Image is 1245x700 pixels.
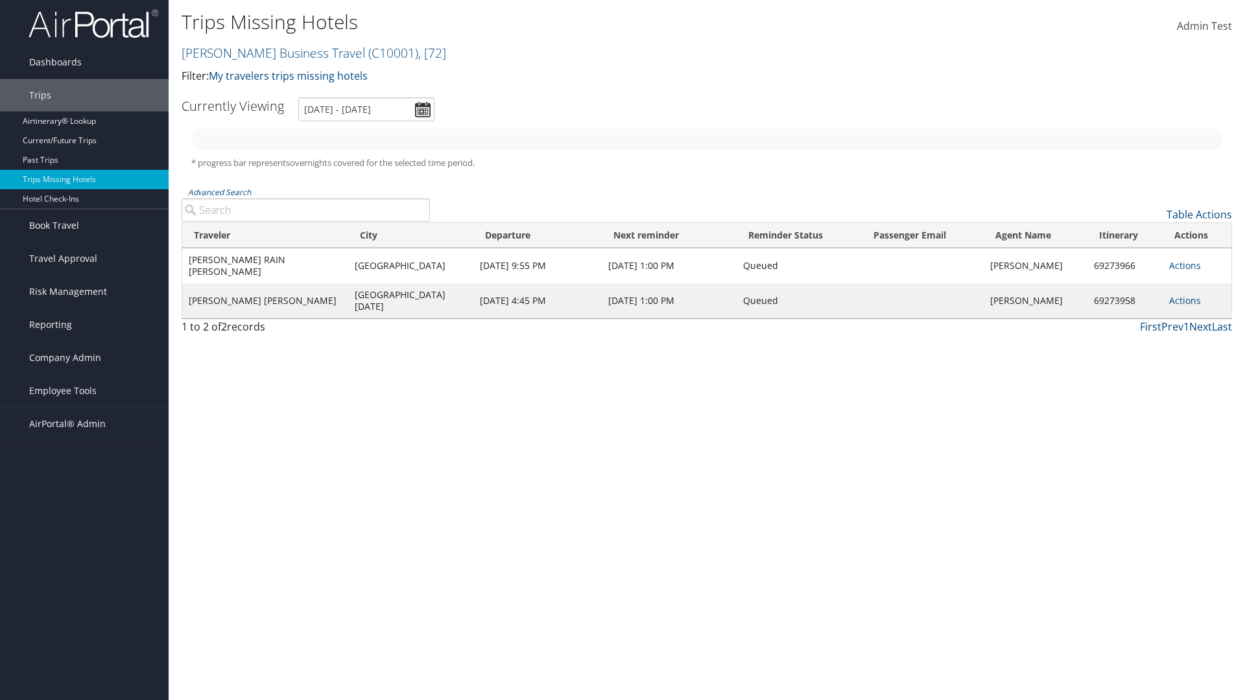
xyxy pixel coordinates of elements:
[1169,259,1201,272] a: Actions
[1177,6,1232,47] a: Admin Test
[221,320,227,334] span: 2
[182,198,430,222] input: Advanced Search
[1161,320,1183,334] a: Prev
[1183,320,1189,334] a: 1
[473,283,602,318] td: [DATE] 4:45 PM
[191,157,1222,169] h5: * progress bar represents overnights covered for the selected time period.
[1169,294,1201,307] a: Actions
[29,342,101,374] span: Company Admin
[182,248,348,283] td: [PERSON_NAME] RAIN [PERSON_NAME]
[29,242,97,275] span: Travel Approval
[29,79,51,111] span: Trips
[602,223,737,248] th: Next reminder
[1087,223,1163,248] th: Itinerary
[1189,320,1212,334] a: Next
[182,97,284,115] h3: Currently Viewing
[29,408,106,440] span: AirPortal® Admin
[209,69,368,83] a: My travelers trips missing hotels
[602,283,737,318] td: [DATE] 1:00 PM
[298,97,434,121] input: [DATE] - [DATE]
[1212,320,1232,334] a: Last
[182,319,430,341] div: 1 to 2 of records
[348,223,473,248] th: City: activate to sort column ascending
[418,44,446,62] span: , [ 72 ]
[737,283,862,318] td: Queued
[29,275,107,308] span: Risk Management
[29,375,97,407] span: Employee Tools
[29,46,82,78] span: Dashboards
[29,8,158,39] img: airportal-logo.png
[1163,223,1231,248] th: Actions
[29,209,79,242] span: Book Travel
[1167,207,1232,222] a: Table Actions
[182,8,882,36] h1: Trips Missing Hotels
[368,44,418,62] span: ( C10001 )
[737,223,862,248] th: Reminder Status
[182,283,348,318] td: [PERSON_NAME] [PERSON_NAME]
[602,248,737,283] td: [DATE] 1:00 PM
[1087,248,1163,283] td: 69273966
[1140,320,1161,334] a: First
[182,44,446,62] a: [PERSON_NAME] Business Travel
[1177,19,1232,33] span: Admin Test
[737,248,862,283] td: Queued
[188,187,251,198] a: Advanced Search
[29,309,72,341] span: Reporting
[182,223,348,248] th: Traveler: activate to sort column ascending
[984,223,1087,248] th: Agent Name
[473,248,602,283] td: [DATE] 9:55 PM
[1087,283,1163,318] td: 69273958
[984,283,1087,318] td: [PERSON_NAME]
[984,248,1087,283] td: [PERSON_NAME]
[473,223,602,248] th: Departure: activate to sort column ascending
[862,223,984,248] th: Passenger Email: activate to sort column ascending
[348,283,473,318] td: [GEOGRAPHIC_DATA][DATE]
[182,68,882,85] p: Filter:
[348,248,473,283] td: [GEOGRAPHIC_DATA]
